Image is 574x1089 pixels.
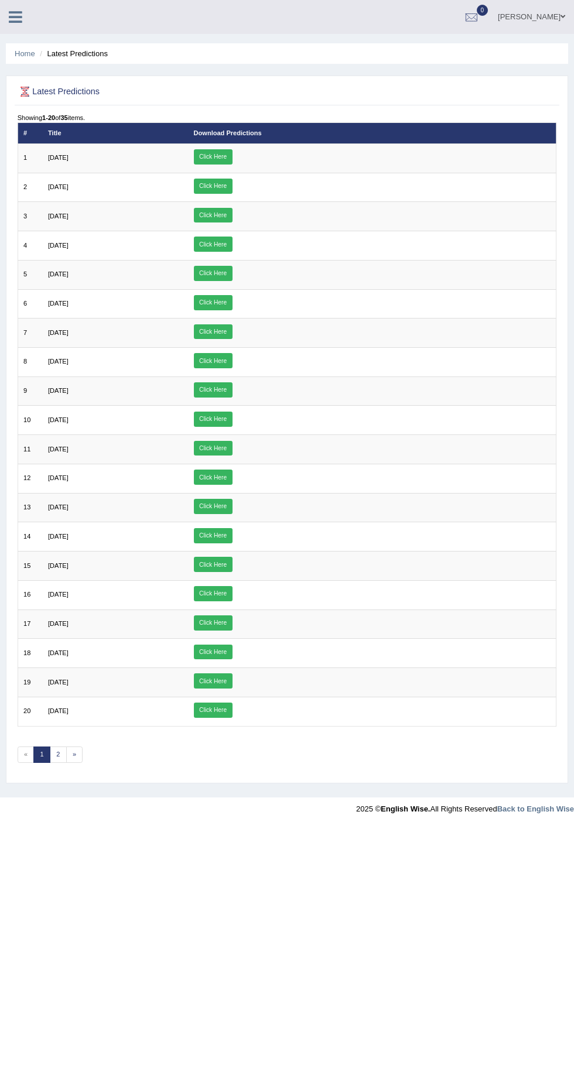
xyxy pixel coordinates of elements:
[194,703,233,718] a: Click Here
[48,446,69,453] span: [DATE]
[18,289,43,319] td: 6
[194,615,233,631] a: Click Here
[194,208,233,223] a: Click Here
[18,347,43,376] td: 8
[18,609,43,639] td: 17
[477,5,488,16] span: 0
[18,260,43,289] td: 5
[18,639,43,668] td: 18
[194,673,233,689] a: Click Here
[188,123,556,143] th: Download Predictions
[48,707,69,714] span: [DATE]
[18,435,43,464] td: 11
[48,387,69,394] span: [DATE]
[33,746,50,763] a: 1
[194,557,233,572] a: Click Here
[18,493,43,522] td: 13
[18,580,43,609] td: 16
[18,697,43,726] td: 20
[194,353,233,368] a: Click Here
[18,406,43,435] td: 10
[18,464,43,493] td: 12
[18,552,43,581] td: 15
[18,376,43,406] td: 9
[15,49,35,58] a: Home
[497,804,574,813] a: Back to English Wise
[66,746,83,763] a: »
[48,154,69,161] span: [DATE]
[37,48,108,59] li: Latest Predictions
[194,645,233,660] a: Click Here
[18,202,43,231] td: 3
[194,324,233,340] a: Click Here
[48,213,69,220] span: [DATE]
[18,173,43,202] td: 2
[60,114,67,121] b: 35
[48,358,69,365] span: [DATE]
[43,123,189,143] th: Title
[18,113,557,122] div: Showing of items.
[48,474,69,481] span: [DATE]
[48,679,69,686] span: [DATE]
[194,295,233,310] a: Click Here
[194,382,233,398] a: Click Here
[194,237,233,252] a: Click Here
[18,84,352,100] h2: Latest Predictions
[48,504,69,511] span: [DATE]
[48,620,69,627] span: [DATE]
[48,270,69,278] span: [DATE]
[194,470,233,485] a: Click Here
[194,441,233,456] a: Click Here
[48,242,69,249] span: [DATE]
[48,649,69,656] span: [DATE]
[18,123,43,143] th: #
[42,114,55,121] b: 1-20
[48,562,69,569] span: [DATE]
[48,591,69,598] span: [DATE]
[18,319,43,348] td: 7
[18,522,43,552] td: 14
[381,804,430,813] strong: English Wise.
[194,586,233,601] a: Click Here
[18,143,43,173] td: 1
[48,300,69,307] span: [DATE]
[194,412,233,427] a: Click Here
[18,746,35,763] span: «
[194,149,233,165] a: Click Here
[50,746,67,763] a: 2
[194,179,233,194] a: Click Here
[48,533,69,540] span: [DATE]
[18,668,43,697] td: 19
[48,416,69,423] span: [DATE]
[194,499,233,514] a: Click Here
[18,231,43,261] td: 4
[194,266,233,281] a: Click Here
[356,797,574,814] div: 2025 © All Rights Reserved
[48,329,69,336] span: [DATE]
[194,528,233,543] a: Click Here
[48,183,69,190] span: [DATE]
